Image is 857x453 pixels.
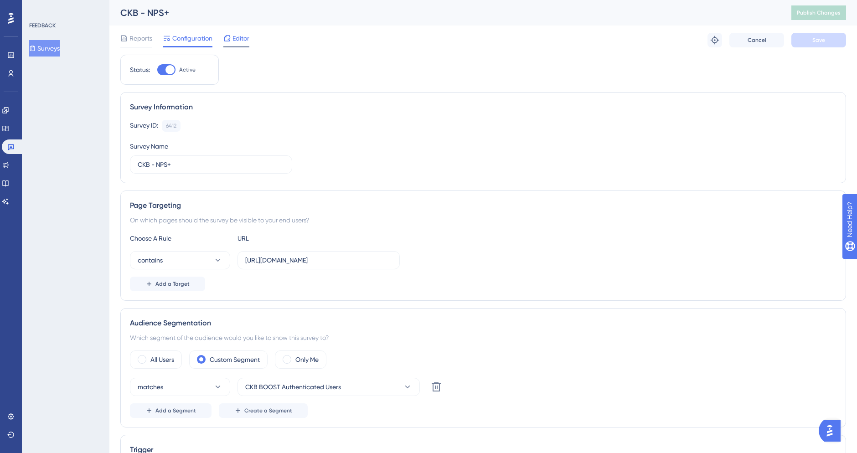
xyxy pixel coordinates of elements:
label: Only Me [295,354,319,365]
span: Need Help? [21,2,57,13]
span: Add a Segment [155,407,196,414]
span: contains [138,255,163,266]
div: Which segment of the audience would you like to show this survey to? [130,332,836,343]
span: Configuration [172,33,212,44]
div: 6412 [166,122,176,129]
div: Survey Information [130,102,836,113]
div: On which pages should the survey be visible to your end users? [130,215,836,226]
iframe: UserGuiding AI Assistant Launcher [819,417,846,444]
button: Add a Target [130,277,205,291]
span: Active [179,66,196,73]
span: Add a Target [155,280,190,288]
div: URL [237,233,338,244]
div: Status: [130,64,150,75]
button: Surveys [29,40,60,57]
input: Type your Survey name [138,160,284,170]
input: yourwebsite.com/path [245,255,392,265]
span: Create a Segment [244,407,292,414]
div: FEEDBACK [29,22,56,29]
div: Survey Name [130,141,168,152]
span: CKB BOOST Authenticated Users [245,381,341,392]
span: Save [812,36,825,44]
button: Add a Segment [130,403,212,418]
div: Choose A Rule [130,233,230,244]
span: Reports [129,33,152,44]
label: All Users [150,354,174,365]
div: Survey ID: [130,120,158,132]
button: Cancel [729,33,784,47]
button: matches [130,378,230,396]
div: CKB - NPS+ [120,6,769,19]
button: Save [791,33,846,47]
span: Publish Changes [797,9,841,16]
span: matches [138,381,163,392]
button: contains [130,251,230,269]
label: Custom Segment [210,354,260,365]
span: Cancel [748,36,766,44]
span: Editor [232,33,249,44]
button: Create a Segment [219,403,308,418]
button: CKB BOOST Authenticated Users [237,378,420,396]
button: Publish Changes [791,5,846,20]
div: Audience Segmentation [130,318,836,329]
div: Page Targeting [130,200,836,211]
